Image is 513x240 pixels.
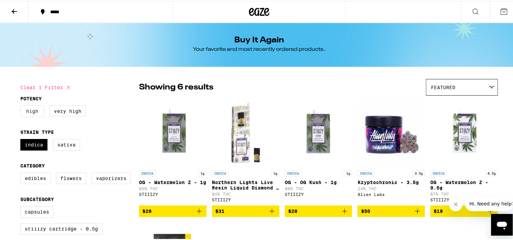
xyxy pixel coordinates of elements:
[4,5,49,10] span: Hi. Need any help?
[430,204,498,216] button: Add to bag
[20,138,47,149] label: Indica
[271,169,279,175] p: 1g
[288,207,297,213] span: $28
[285,185,352,190] p: 88% THC
[20,128,54,134] legend: Strain Type
[357,191,425,196] div: Alien Labs
[212,204,279,216] button: Add to bag
[344,169,352,175] p: 1g
[430,169,447,175] p: INDICA
[212,197,279,201] div: STIIIZY
[20,196,54,201] legend: Subcategory
[139,81,213,92] p: Showing 6 results
[430,191,498,195] p: 87% THC
[20,95,42,100] legend: Potency
[491,213,513,235] iframe: Button to launch messaging window
[193,45,325,52] div: Your favorite and most recently ordered products.
[357,185,425,190] p: 24% THC
[285,204,352,216] button: Add to bag
[357,98,425,166] img: Alien Labs - Kryptochronic - 3.5g
[430,98,498,204] a: Open page for OG - Watermelon Z - 0.5g from STIIIZY
[92,172,131,183] label: Vaporizers
[212,179,279,189] p: Northern Lights Live Resin Liquid Diamond - 1g
[430,179,498,189] p: OG - Watermelon Z - 0.5g
[50,104,86,116] label: Very High
[139,98,206,166] img: STIIIZY - OG - Watermelon Z - 1g
[285,98,352,166] img: STIIIZY - OG - OG Kush - 1g
[357,98,425,204] a: Open page for Kryptochronic - 3.5g from Alien Labs
[53,138,80,149] label: Sativa
[285,179,352,184] p: OG - OG Kush - 1g
[20,222,102,234] label: STIIIZY Cartridge - 0.5g
[139,191,206,196] div: STIIIZY
[20,104,44,116] label: High
[234,35,284,43] h1: Buy It Again
[139,169,155,175] p: INDICA
[413,169,425,175] p: 3.5g
[285,191,352,196] div: STIIIZY
[357,169,374,175] p: INDICA
[212,169,228,175] p: INDICA
[285,98,352,204] a: Open page for OG - OG Kush - 1g from STIIIZY
[465,195,513,210] iframe: Message from company
[357,204,425,216] button: Add to bag
[431,84,455,89] span: Featured
[212,98,279,204] a: Open page for Northern Lights Live Resin Liquid Diamond - 1g from STIIIZY
[20,162,45,167] legend: Category
[215,207,224,213] span: $31
[434,207,443,213] span: $19
[430,197,498,201] div: STIIIZY
[20,205,54,217] label: Capsules
[430,98,498,166] img: STIIIZY - OG - Watermelon Z - 0.5g
[357,179,425,184] p: Kryptochronic - 3.5g
[20,78,73,95] button: Clear 1 filter
[139,204,206,216] button: Add to bag
[198,169,206,175] p: 1g
[212,98,279,166] img: STIIIZY - Northern Lights Live Resin Liquid Diamond - 1g
[486,169,498,175] p: 0.5g
[139,185,206,190] p: 85% THC
[139,179,206,184] p: OG - Watermelon Z - 1g
[361,207,370,213] span: $50
[56,172,86,183] label: Flowers
[285,169,301,175] p: INDICA
[449,197,462,210] iframe: Close message
[139,98,206,204] a: Open page for OG - Watermelon Z - 1g from STIIIZY
[212,191,279,195] p: 84% THC
[142,207,152,213] span: $28
[20,172,51,183] label: Edibles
